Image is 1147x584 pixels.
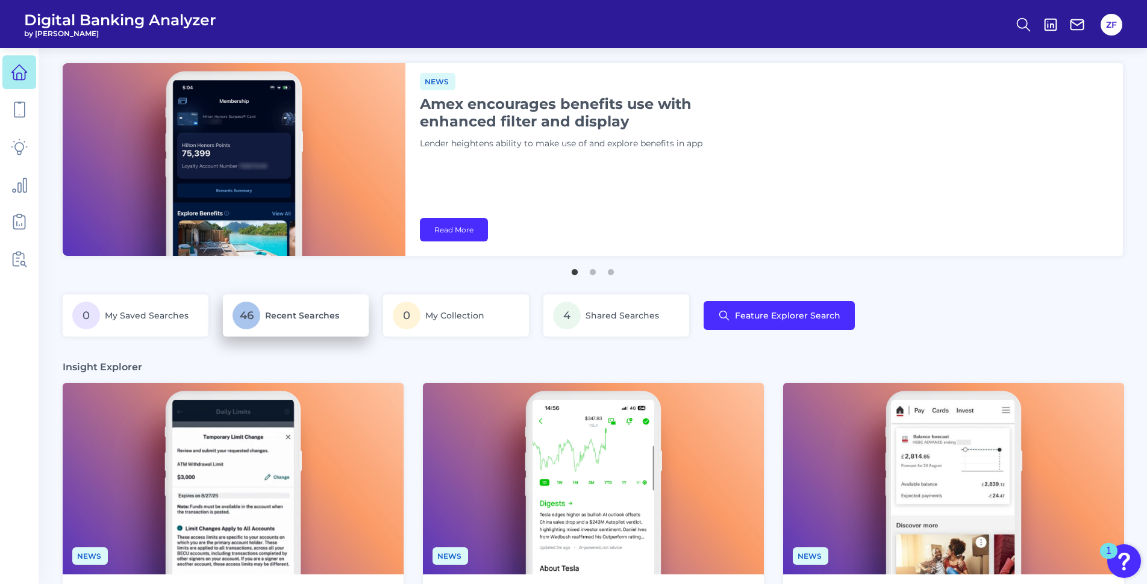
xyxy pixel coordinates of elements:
a: News [793,550,828,561]
span: News [72,547,108,565]
span: News [420,73,455,90]
span: 4 [553,302,581,329]
img: News - Phone (2).png [63,383,404,574]
span: My Saved Searches [105,310,189,321]
a: News [72,550,108,561]
button: 2 [587,263,599,275]
h1: Amex encourages benefits use with enhanced filter and display [420,95,721,130]
img: News - Phone.png [783,383,1124,574]
img: News - Phone (1).png [423,383,764,574]
span: Recent Searches [265,310,339,321]
div: 1 [1106,551,1111,567]
a: Read More [420,218,488,241]
a: News [433,550,468,561]
a: 0My Saved Searches [63,294,208,337]
a: 4Shared Searches [543,294,689,337]
span: 0 [393,302,420,329]
span: 46 [233,302,260,329]
button: Feature Explorer Search [704,301,855,330]
span: Shared Searches [586,310,659,321]
span: 0 [72,302,100,329]
span: Digital Banking Analyzer [24,11,216,29]
img: bannerImg [63,63,405,256]
a: 0My Collection [383,294,529,337]
p: Lender heightens ability to make use of and explore benefits in app [420,137,721,151]
span: by [PERSON_NAME] [24,29,216,38]
button: Open Resource Center, 1 new notification [1107,544,1141,578]
a: News [420,75,455,87]
span: News [433,547,468,565]
span: My Collection [425,310,484,321]
h3: Insight Explorer [63,361,142,373]
button: 1 [569,263,581,275]
span: News [793,547,828,565]
button: 3 [605,263,617,275]
a: 46Recent Searches [223,294,369,337]
button: ZF [1101,14,1122,36]
span: Feature Explorer Search [735,311,840,320]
